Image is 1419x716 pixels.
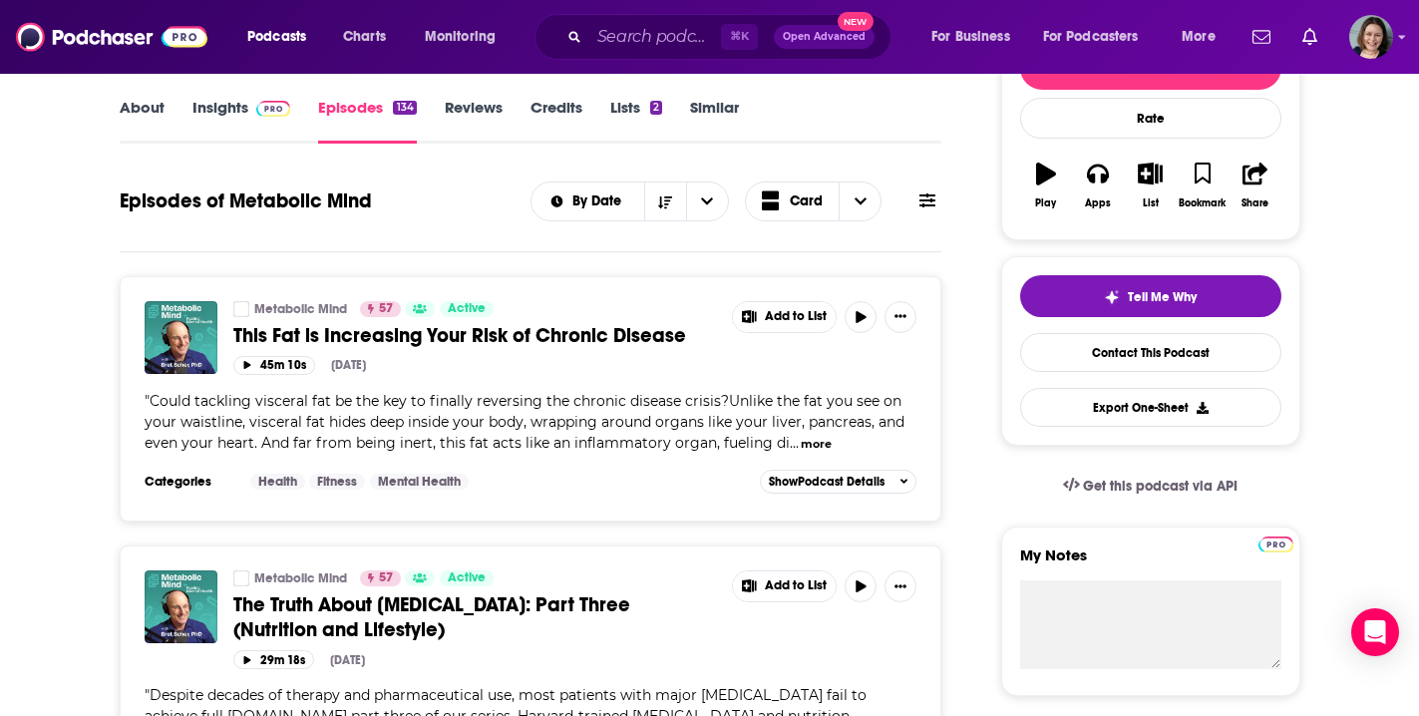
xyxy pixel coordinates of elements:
[233,323,718,348] a: This Fat is Increasing Your Risk of Chronic Disease
[1047,462,1254,511] a: Get this podcast via API
[120,188,372,213] h1: Episodes of Metabolic Mind
[733,302,837,332] button: Show More Button
[531,181,729,221] h2: Choose List sort
[145,474,234,490] h3: Categories
[250,474,305,490] a: Health
[440,570,494,586] a: Active
[379,568,393,588] span: 57
[145,392,904,452] span: Could tackling visceral fat be the key to finally reversing the chronic disease crisis?Unlike the...
[838,12,874,31] span: New
[233,592,630,642] span: The Truth About [MEDICAL_DATA]: Part Three (Nutrition and Lifestyle)
[765,578,827,593] span: Add to List
[1104,289,1120,305] img: tell me why sparkle
[1020,150,1072,221] button: Play
[445,98,503,144] a: Reviews
[1043,23,1139,51] span: For Podcasters
[233,356,315,375] button: 45m 10s
[885,301,916,333] button: Show More Button
[1020,98,1281,139] div: Rate
[1349,15,1393,59] img: User Profile
[1085,197,1111,209] div: Apps
[532,194,644,208] button: open menu
[370,474,469,490] a: Mental Health
[769,475,885,489] span: Show Podcast Details
[330,653,365,667] div: [DATE]
[1244,20,1278,54] a: Show notifications dropdown
[885,570,916,602] button: Show More Button
[721,24,758,50] span: ⌘ K
[309,474,365,490] a: Fitness
[233,301,249,317] a: Metabolic Mind
[379,299,393,319] span: 57
[1020,388,1281,427] button: Export One-Sheet
[1177,150,1229,221] button: Bookmark
[1128,289,1197,305] span: Tell Me Why
[440,301,494,317] a: Active
[783,32,866,42] span: Open Advanced
[1030,21,1168,53] button: open menu
[531,98,582,144] a: Credits
[774,25,875,49] button: Open AdvancedNew
[790,194,823,208] span: Card
[1020,275,1281,317] button: tell me why sparkleTell Me Why
[1124,150,1176,221] button: List
[330,21,398,53] a: Charts
[572,194,628,208] span: By Date
[644,182,686,220] button: Sort Direction
[650,101,662,115] div: 2
[553,14,910,60] div: Search podcasts, credits, & more...
[448,568,486,588] span: Active
[690,98,739,144] a: Similar
[448,299,486,319] span: Active
[233,592,718,642] a: The Truth About [MEDICAL_DATA]: Part Three (Nutrition and Lifestyle)
[120,98,165,144] a: About
[393,101,416,115] div: 134
[1083,478,1238,495] span: Get this podcast via API
[1349,15,1393,59] span: Logged in as micglogovac
[145,301,217,374] img: This Fat is Increasing Your Risk of Chronic Disease
[1242,197,1268,209] div: Share
[233,570,249,586] a: Metabolic Mind
[733,571,837,601] button: Show More Button
[1229,150,1280,221] button: Share
[1349,15,1393,59] button: Show profile menu
[1351,608,1399,656] div: Open Intercom Messenger
[318,98,416,144] a: Episodes134
[686,182,728,220] button: open menu
[256,101,291,117] img: Podchaser Pro
[233,650,314,669] button: 29m 18s
[745,181,883,221] button: Choose View
[233,323,686,348] span: This Fat is Increasing Your Risk of Chronic Disease
[760,470,917,494] button: ShowPodcast Details
[765,309,827,324] span: Add to List
[1182,23,1216,51] span: More
[1035,197,1056,209] div: Play
[1020,333,1281,372] a: Contact This Podcast
[589,21,721,53] input: Search podcasts, credits, & more...
[16,18,207,56] img: Podchaser - Follow, Share and Rate Podcasts
[145,570,217,643] img: The Truth About Treatment Resistant Depression: Part Three (Nutrition and Lifestyle)
[145,392,904,452] span: "
[360,301,401,317] a: 57
[610,98,662,144] a: Lists2
[1020,545,1281,580] label: My Notes
[254,570,347,586] a: Metabolic Mind
[1258,534,1293,552] a: Pro website
[790,434,799,452] span: ...
[247,23,306,51] span: Podcasts
[1168,21,1241,53] button: open menu
[425,23,496,51] span: Monitoring
[801,436,832,453] button: more
[192,98,291,144] a: InsightsPodchaser Pro
[254,301,347,317] a: Metabolic Mind
[1294,20,1325,54] a: Show notifications dropdown
[1179,197,1226,209] div: Bookmark
[360,570,401,586] a: 57
[1072,150,1124,221] button: Apps
[411,21,522,53] button: open menu
[343,23,386,51] span: Charts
